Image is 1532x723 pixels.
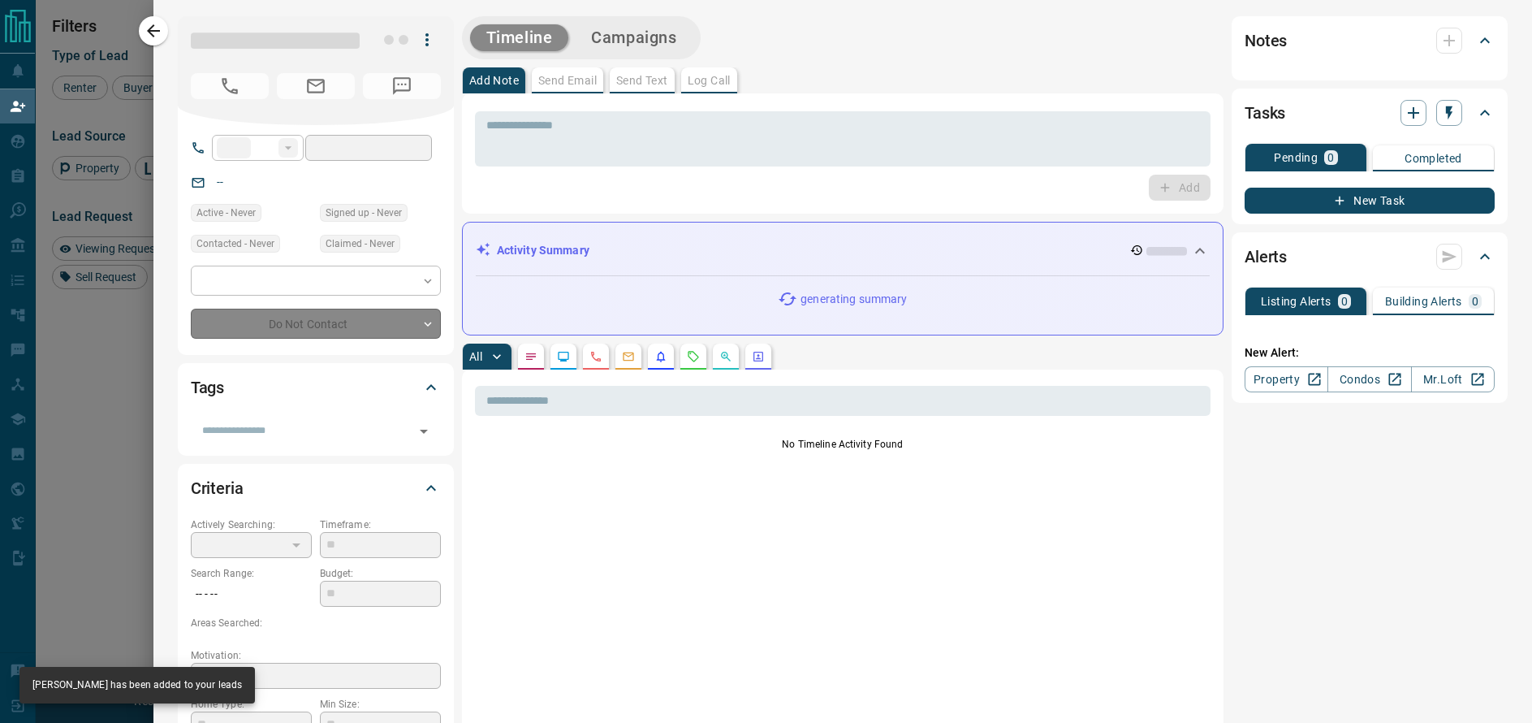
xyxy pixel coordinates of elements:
svg: Agent Actions [752,350,765,363]
svg: Emails [622,350,635,363]
p: New Alert: [1245,344,1495,361]
p: 0 [1327,152,1334,163]
p: Actively Searching: [191,517,312,532]
div: Criteria [191,469,441,508]
span: Claimed - Never [326,236,395,252]
svg: Requests [687,350,700,363]
span: No Number [191,73,269,99]
span: Contacted - Never [196,236,274,252]
div: Tasks [1245,93,1495,132]
p: Budget: [320,566,441,581]
div: Activity Summary [476,236,1210,266]
div: Tags [191,368,441,407]
p: Add Note [469,75,519,86]
a: Condos [1327,366,1411,392]
span: Signed up - Never [326,205,402,221]
a: -- [217,175,223,188]
p: Timeframe: [320,517,441,532]
span: No Number [363,73,441,99]
p: Home Type: [191,697,312,712]
button: Open [412,420,435,443]
p: Pending [1274,152,1318,163]
h2: Alerts [1245,244,1287,270]
p: Building Alerts [1385,296,1462,307]
h2: Criteria [191,475,244,501]
button: New Task [1245,188,1495,214]
p: 0 [1472,296,1478,307]
p: Activity Summary [497,242,589,259]
p: Areas Searched: [191,616,441,630]
div: Do Not Contact [191,309,441,339]
svg: Listing Alerts [654,350,667,363]
p: No Timeline Activity Found [475,437,1210,452]
p: -- - -- [191,581,312,608]
p: Motivation: [191,648,441,663]
h2: Notes [1245,28,1287,54]
h2: Tags [191,374,224,400]
p: 0 [1341,296,1348,307]
svg: Opportunities [719,350,732,363]
p: All [469,351,482,362]
div: Notes [1245,21,1495,60]
span: No Email [277,73,355,99]
p: Search Range: [191,566,312,581]
p: generating summary [801,291,907,308]
p: Completed [1405,153,1462,164]
div: [PERSON_NAME] has been added to your leads [32,672,242,699]
h2: Tasks [1245,100,1285,126]
svg: Notes [524,350,537,363]
div: Alerts [1245,237,1495,276]
a: Property [1245,366,1328,392]
span: Active - Never [196,205,256,221]
button: Timeline [470,24,569,51]
p: Min Size: [320,697,441,712]
svg: Lead Browsing Activity [557,350,570,363]
a: Mr.Loft [1411,366,1495,392]
p: Listing Alerts [1261,296,1331,307]
button: Campaigns [575,24,693,51]
svg: Calls [589,350,602,363]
